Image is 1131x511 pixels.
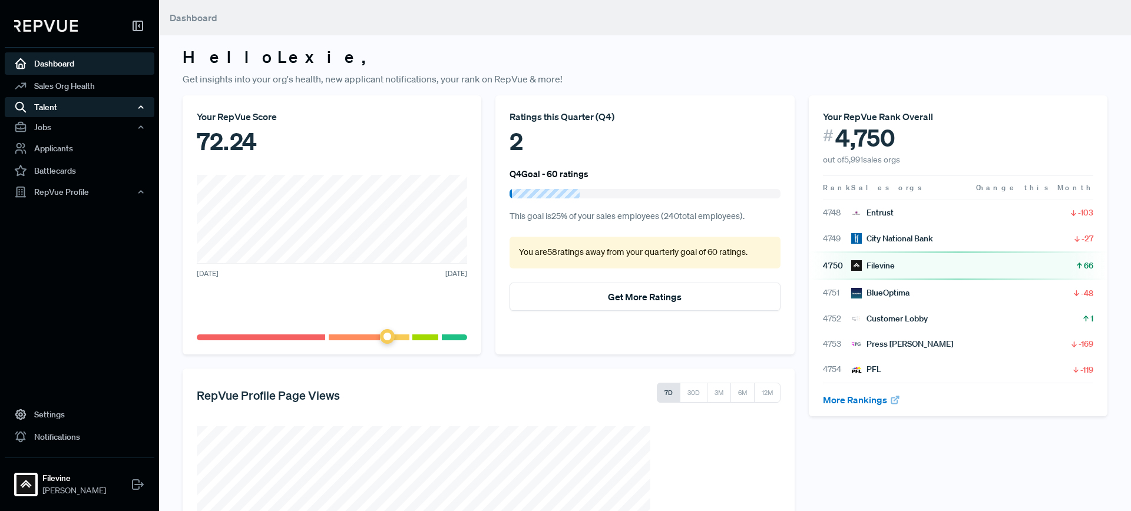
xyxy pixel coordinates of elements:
[823,260,851,272] span: 4750
[5,457,154,502] a: FilevineFilevine[PERSON_NAME]
[16,475,35,494] img: Filevine
[851,233,933,245] div: City National Bank
[42,472,106,485] strong: Filevine
[197,268,219,279] span: [DATE]
[823,154,900,165] span: out of 5,991 sales orgs
[730,383,755,403] button: 6M
[42,485,106,497] span: [PERSON_NAME]
[823,182,851,193] span: Rank
[754,383,781,403] button: 12M
[1078,207,1093,218] span: -103
[823,287,851,299] span: 4751
[851,363,881,376] div: PFL
[976,182,1093,193] span: Change this Month
[197,109,467,124] div: Your RepVue Score
[851,182,924,193] span: Sales orgs
[851,233,862,244] img: City National Bank
[5,75,154,97] a: Sales Org Health
[1079,338,1093,350] span: -169
[5,426,154,448] a: Notifications
[5,137,154,160] a: Applicants
[5,182,154,202] button: RepVue Profile
[5,160,154,182] a: Battlecards
[851,313,862,324] img: Customer Lobby
[5,117,154,137] button: Jobs
[1084,260,1093,271] span: 66
[510,168,588,179] h6: Q4 Goal - 60 ratings
[445,268,467,279] span: [DATE]
[835,124,895,152] span: 4,750
[707,383,731,403] button: 3M
[851,260,862,271] img: Filevine
[510,210,780,223] p: This goal is 25 % of your sales employees ( 240 total employees).
[851,207,894,219] div: Entrust
[851,313,928,325] div: Customer Lobby
[851,339,862,350] img: Press Ganey
[851,364,862,375] img: PFL
[1080,364,1093,376] span: -119
[170,12,217,24] span: Dashboard
[823,394,901,406] a: More Rankings
[197,124,467,159] div: 72.24
[851,338,953,350] div: Press [PERSON_NAME]
[823,313,851,325] span: 4752
[5,52,154,75] a: Dashboard
[5,403,154,426] a: Settings
[823,111,933,122] span: Your RepVue Rank Overall
[1090,313,1093,324] span: 1
[510,109,780,124] div: Ratings this Quarter ( Q4 )
[823,363,851,376] span: 4754
[510,124,780,159] div: 2
[1082,233,1093,244] span: -27
[851,208,862,218] img: Entrust
[510,283,780,311] button: Get More Ratings
[519,246,770,259] p: You are 58 ratings away from your quarterly goal of 60 ratings .
[851,287,910,299] div: BlueOptima
[183,72,1107,86] p: Get insights into your org's health, new applicant notifications, your rank on RepVue & more!
[183,47,1107,67] h3: Hello Lexie ,
[823,207,851,219] span: 4748
[1081,287,1093,299] span: -48
[5,97,154,117] button: Talent
[680,383,707,403] button: 30D
[14,20,78,32] img: RepVue
[823,124,834,148] span: #
[851,260,895,272] div: Filevine
[823,233,851,245] span: 4749
[851,288,862,298] img: BlueOptima
[197,388,340,402] h5: RepVue Profile Page Views
[823,338,851,350] span: 4753
[657,383,680,403] button: 7D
